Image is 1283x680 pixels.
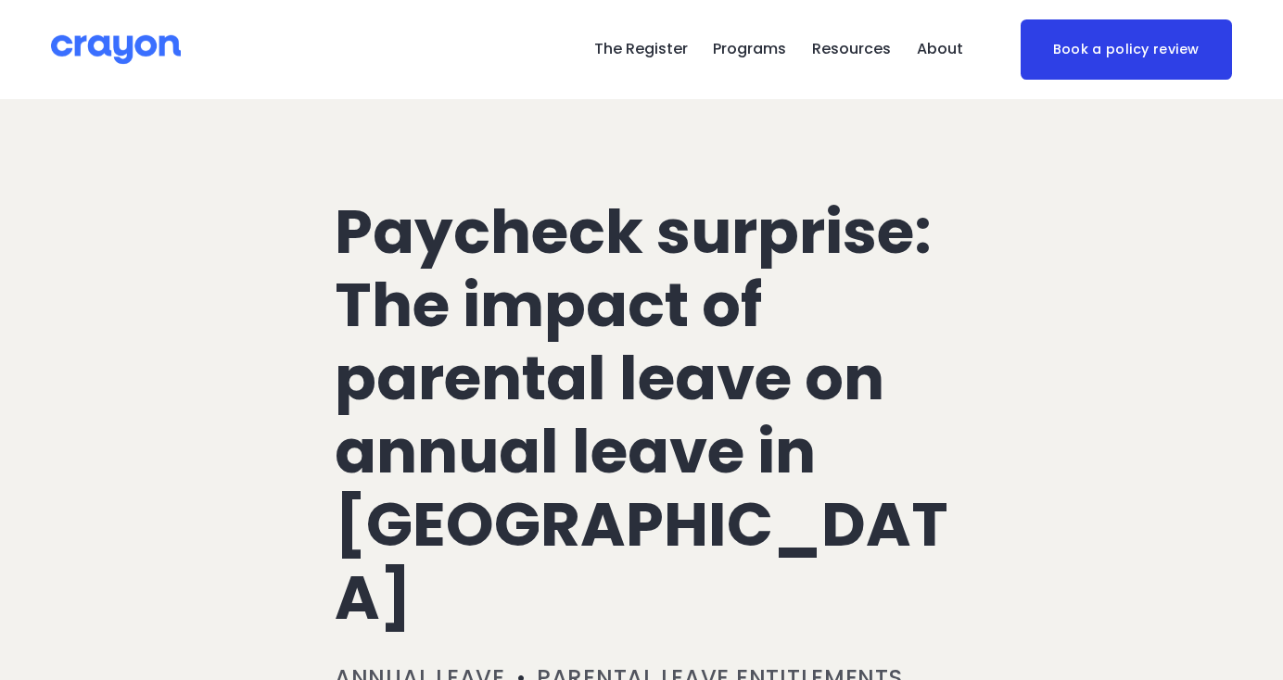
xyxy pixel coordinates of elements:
[335,195,948,635] h1: Paycheck surprise: The impact of parental leave on annual leave in [GEOGRAPHIC_DATA]
[917,36,963,63] span: About
[713,34,786,64] a: folder dropdown
[51,33,181,66] img: Crayon
[1021,19,1232,80] a: Book a policy review
[713,36,786,63] span: Programs
[812,34,891,64] a: folder dropdown
[812,36,891,63] span: Resources
[594,34,688,64] a: The Register
[917,34,963,64] a: folder dropdown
